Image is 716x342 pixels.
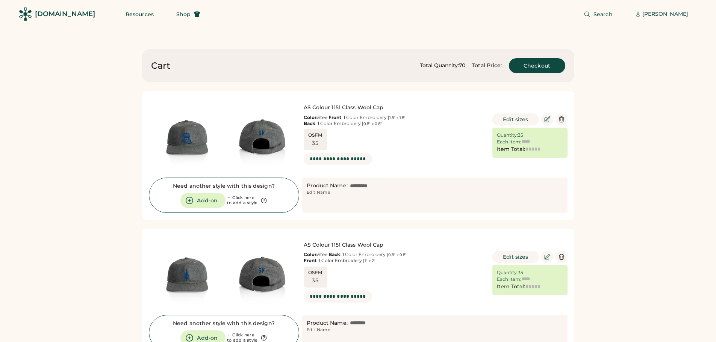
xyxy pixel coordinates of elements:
[224,235,299,310] img: generate-image
[556,251,568,263] button: Delete
[304,252,318,257] strong: Color:
[307,327,330,333] div: Edit Name
[497,132,518,138] div: Quantity:
[304,258,316,263] strong: Front
[308,270,322,276] div: OSFM
[117,7,163,22] button: Resources
[388,252,407,257] font: 0.8" x 0.8"
[307,190,330,196] div: Edit Name
[518,132,523,138] div: 35
[149,235,224,310] img: generate-image
[304,252,486,264] div: Steel : 1 Color Embroidery | : 1 Color Embroidery |
[167,7,209,22] button: Shop
[593,12,613,17] span: Search
[151,60,170,72] div: Cart
[304,241,486,249] div: AS Colour 1151 Class Wool Cap
[497,146,525,153] div: Item Total:
[328,252,340,257] strong: Back
[173,320,275,327] div: Need another style with this design?
[509,58,565,73] button: Checkout
[328,115,341,120] strong: Front
[304,115,486,127] div: Steel : 1 Color Embroidery | : 1 Color Embroidery |
[307,182,348,190] div: Product Name:
[459,62,465,69] div: 70
[541,113,553,125] button: Edit Product
[224,98,299,173] img: generate-image
[180,193,226,208] button: Add-on
[642,11,688,18] div: [PERSON_NAME]
[363,121,382,126] font: 0.8" x 0.8"
[497,283,525,291] div: Item Total:
[492,113,539,125] button: Edit sizes
[173,182,275,190] div: Need another style with this design?
[365,258,375,263] font: 1" x 2"
[556,113,568,125] button: Delete
[35,9,95,19] div: [DOMAIN_NAME]
[497,270,518,276] div: Quantity:
[472,62,502,69] div: Total Price:
[149,98,224,173] img: generate-image
[492,251,539,263] button: Edit sizes
[227,195,258,206] div: ← Click here to add a style
[497,276,521,282] div: Each Item:
[420,62,459,69] div: Total Quantity:
[307,319,348,327] div: Product Name:
[312,140,318,147] div: 35
[19,8,32,21] img: Rendered Logo - Screens
[497,139,521,145] div: Each Item:
[304,115,318,120] strong: Color:
[176,12,191,17] span: Shop
[389,115,406,120] font: 1.8" x 1.8"
[304,104,486,111] div: AS Colour 1151 Class Wool Cap
[304,121,315,126] strong: Back
[541,251,553,263] button: Edit Product
[308,132,322,138] div: OSFM
[312,277,318,285] div: 35
[518,270,523,276] div: 35
[575,7,622,22] button: Search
